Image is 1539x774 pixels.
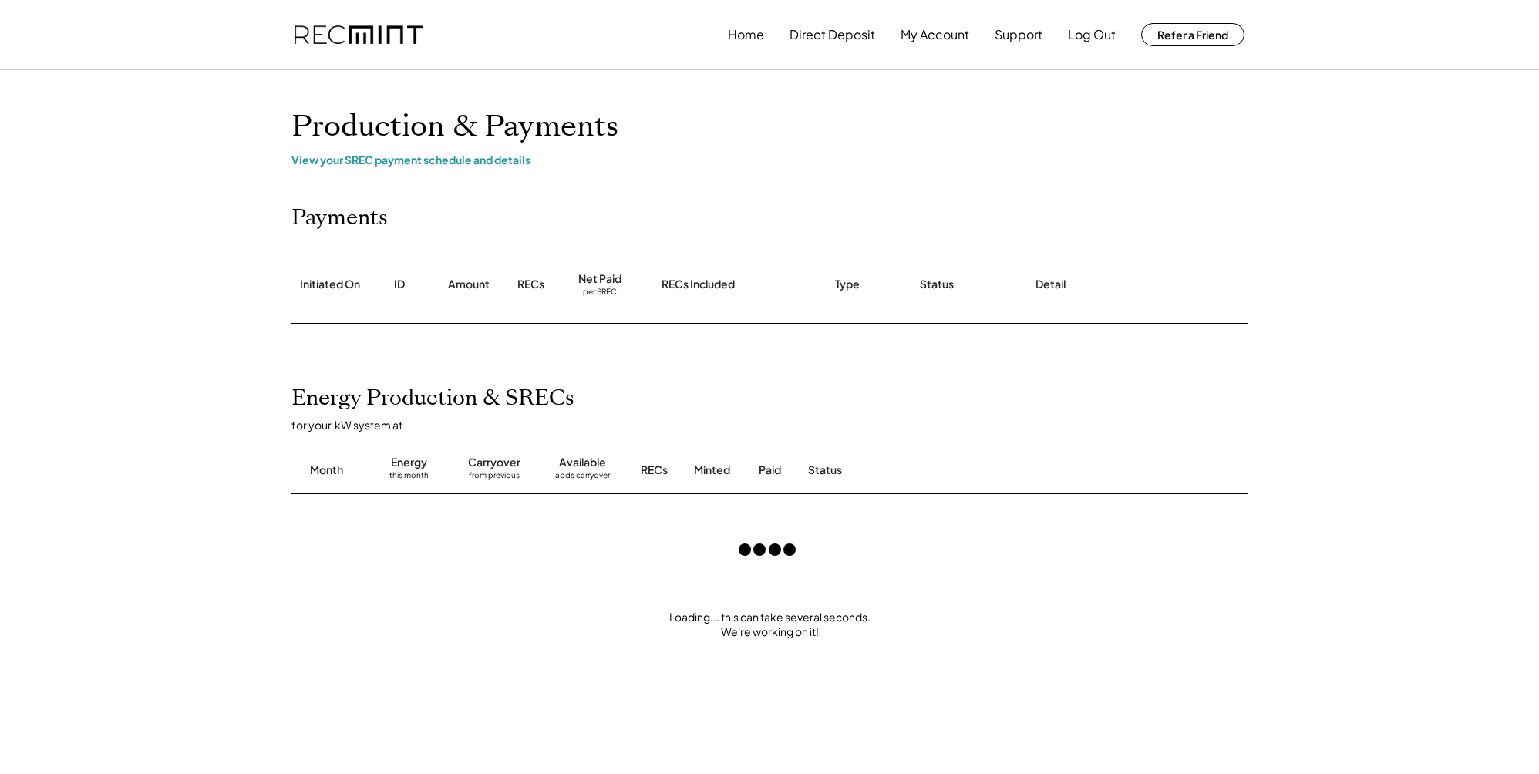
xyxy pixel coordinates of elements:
div: RECs [517,277,544,292]
button: Log Out [1068,19,1116,50]
button: Support [995,19,1042,50]
button: Home [728,19,764,50]
div: Detail [1036,277,1066,292]
h2: Energy Production & SRECs [291,385,574,412]
div: Initiated On [300,277,360,292]
div: Energy [391,455,427,470]
div: RECs Included [662,277,735,292]
div: Paid [759,463,781,478]
h2: Payments [291,205,388,231]
div: Type [835,277,860,292]
button: Direct Deposit [790,19,875,50]
div: Amount [448,277,490,292]
div: Net Paid [578,271,621,287]
div: for your kW system at [291,418,1263,432]
button: My Account [901,19,969,50]
img: recmint-logotype%403x.png [295,25,423,45]
div: Loading... this can take several seconds. We're working on it! [276,610,1263,640]
div: from previous [469,470,520,486]
div: Status [920,277,954,292]
div: Status [808,463,1070,478]
div: per SREC [583,287,617,298]
div: Month [310,463,343,478]
div: View your SREC payment schedule and details [291,153,1248,167]
div: RECs [641,463,668,478]
div: Carryover [468,455,520,470]
div: this month [389,470,429,486]
div: ID [394,277,405,292]
h1: Production & Payments [291,109,1248,145]
div: Minted [694,463,730,478]
div: adds carryover [555,470,610,486]
button: Refer a Friend [1141,23,1244,46]
div: Available [559,455,606,470]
